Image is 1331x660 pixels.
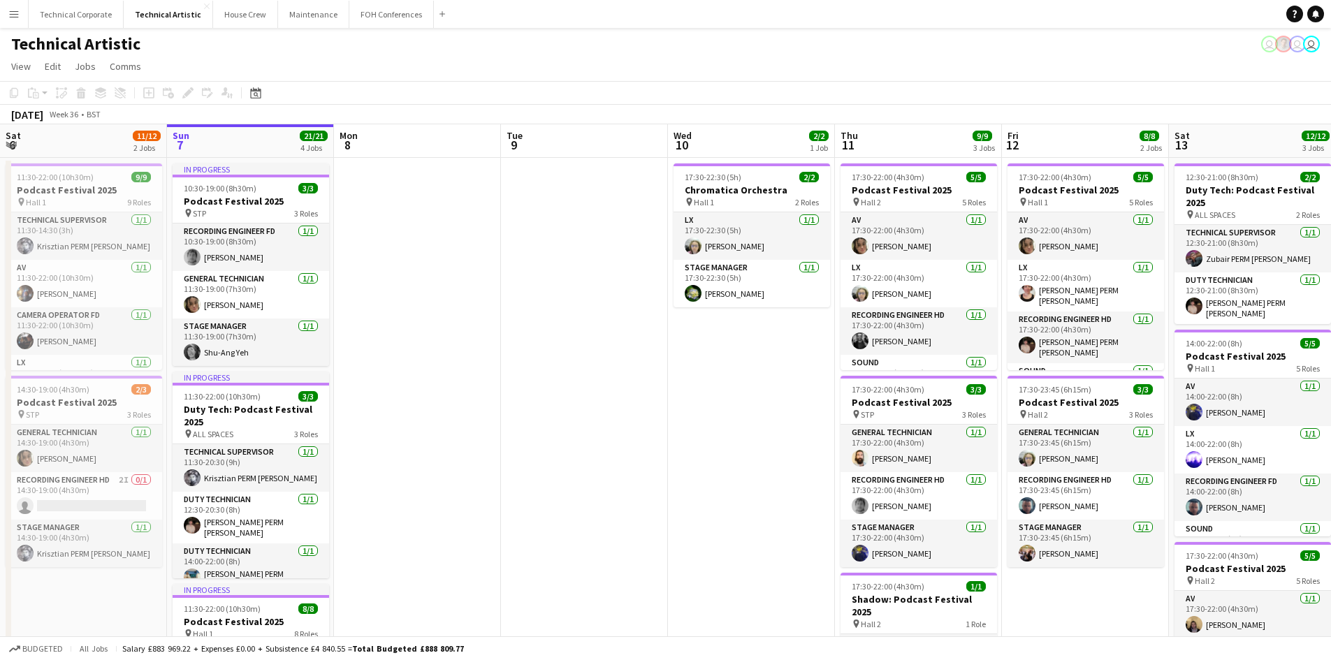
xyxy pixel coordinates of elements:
[69,57,101,75] a: Jobs
[1008,163,1164,370] app-job-card: 17:30-22:00 (4h30m)5/5Podcast Festival 2025 Hall 15 RolesAV1/117:30-22:00 (4h30m)[PERSON_NAME]LX1...
[1275,36,1292,52] app-user-avatar: Tom PERM Jeyes
[45,60,61,73] span: Edit
[973,131,992,141] span: 9/9
[1300,338,1320,349] span: 5/5
[1028,197,1048,207] span: Hall 1
[131,172,151,182] span: 9/9
[193,629,213,639] span: Hall 1
[507,129,523,142] span: Tue
[861,619,881,629] span: Hall 2
[962,409,986,420] span: 3 Roles
[1008,520,1164,567] app-card-role: Stage Manager1/117:30-23:45 (6h15m)[PERSON_NAME]
[674,163,830,307] app-job-card: 17:30-22:30 (5h)2/2Chromatica Orchestra Hall 12 RolesLX1/117:30-22:30 (5h)[PERSON_NAME]Stage Mana...
[173,195,329,207] h3: Podcast Festival 2025
[337,137,358,153] span: 8
[17,172,94,182] span: 11:30-22:00 (10h30m)
[6,425,162,472] app-card-role: General Technician1/114:30-19:00 (4h30m)[PERSON_NAME]
[294,429,318,439] span: 3 Roles
[1019,172,1091,182] span: 17:30-22:00 (4h30m)
[6,520,162,567] app-card-role: Stage Manager1/114:30-19:00 (4h30m)Krisztian PERM [PERSON_NAME]
[6,212,162,260] app-card-role: Technical Supervisor1/111:30-14:30 (3h)Krisztian PERM [PERSON_NAME]
[1174,129,1190,142] span: Sat
[173,318,329,366] app-card-role: Stage Manager1/111:30-19:00 (7h30m)Shu-Ang Yeh
[1195,363,1215,374] span: Hall 1
[6,355,162,402] app-card-role: LX1/111:30-22:00 (10h30m)
[861,409,874,420] span: STP
[841,307,997,355] app-card-role: Recording Engineer HD1/117:30-22:00 (4h30m)[PERSON_NAME]
[1008,212,1164,260] app-card-role: AV1/117:30-22:00 (4h30m)[PERSON_NAME]
[11,60,31,73] span: View
[6,184,162,196] h3: Podcast Festival 2025
[1174,330,1331,536] app-job-card: 14:00-22:00 (8h)5/5Podcast Festival 2025 Hall 15 RolesAV1/114:00-22:00 (8h)[PERSON_NAME]LX1/114:0...
[300,131,328,141] span: 21/21
[966,619,986,629] span: 1 Role
[6,396,162,409] h3: Podcast Festival 2025
[26,197,46,207] span: Hall 1
[841,129,858,142] span: Thu
[1174,474,1331,521] app-card-role: Recording Engineer FD1/114:00-22:00 (8h)[PERSON_NAME]
[838,137,858,153] span: 11
[1005,137,1019,153] span: 12
[1302,142,1329,153] div: 3 Jobs
[1289,36,1306,52] app-user-avatar: Liveforce Admin
[110,60,141,73] span: Comms
[841,260,997,307] app-card-role: LX1/117:30-22:00 (4h30m)[PERSON_NAME]
[11,108,43,122] div: [DATE]
[1028,409,1048,420] span: Hall 2
[6,163,162,370] app-job-card: 11:30-22:00 (10h30m)9/9Podcast Festival 2025 Hall 19 RolesTechnical Supervisor1/111:30-14:30 (3h)...
[674,260,830,307] app-card-role: Stage Manager1/117:30-22:30 (5h)[PERSON_NAME]
[6,307,162,355] app-card-role: Camera Operator FD1/111:30-22:00 (10h30m)[PERSON_NAME]
[1019,384,1091,395] span: 17:30-23:45 (6h15m)
[966,384,986,395] span: 3/3
[173,492,329,543] app-card-role: Duty Technician1/112:30-20:30 (8h)[PERSON_NAME] PERM [PERSON_NAME]
[3,137,21,153] span: 6
[1008,129,1019,142] span: Fri
[504,137,523,153] span: 9
[810,142,828,153] div: 1 Job
[184,391,261,402] span: 11:30-22:00 (10h30m)
[1174,591,1331,638] app-card-role: AV1/117:30-22:00 (4h30m)[PERSON_NAME]
[1174,562,1331,575] h3: Podcast Festival 2025
[133,142,160,153] div: 2 Jobs
[39,57,66,75] a: Edit
[46,109,81,119] span: Week 36
[300,142,327,153] div: 4 Jobs
[841,355,997,402] app-card-role: Sound1/117:30-22:00 (4h30m)
[22,644,63,654] span: Budgeted
[852,581,924,592] span: 17:30-22:00 (4h30m)
[173,163,329,366] div: In progress10:30-19:00 (8h30m)3/3Podcast Festival 2025 STP3 RolesRecording Engineer FD1/110:30-19...
[674,212,830,260] app-card-role: LX1/117:30-22:30 (5h)[PERSON_NAME]
[1302,131,1330,141] span: 12/12
[1129,197,1153,207] span: 5 Roles
[1174,184,1331,209] h3: Duty Tech: Podcast Festival 2025
[674,129,692,142] span: Wed
[1296,575,1320,586] span: 5 Roles
[671,137,692,153] span: 10
[173,372,329,578] app-job-card: In progress11:30-22:00 (10h30m)3/3Duty Tech: Podcast Festival 2025 ALL SPACES3 RolesTechnical Sup...
[1140,142,1162,153] div: 2 Jobs
[674,184,830,196] h3: Chromatica Orchestra
[173,584,329,595] div: In progress
[77,643,110,654] span: All jobs
[841,396,997,409] h3: Podcast Festival 2025
[841,376,997,567] div: 17:30-22:00 (4h30m)3/3Podcast Festival 2025 STP3 RolesGeneral Technician1/117:30-22:00 (4h30m)[PE...
[1008,376,1164,567] app-job-card: 17:30-23:45 (6h15m)3/3Podcast Festival 2025 Hall 23 RolesGeneral Technician1/117:30-23:45 (6h15m)...
[75,60,96,73] span: Jobs
[11,34,140,54] h1: Technical Artistic
[127,197,151,207] span: 9 Roles
[298,183,318,193] span: 3/3
[1133,172,1153,182] span: 5/5
[127,409,151,420] span: 3 Roles
[1008,311,1164,363] app-card-role: Recording Engineer HD1/117:30-22:00 (4h30m)[PERSON_NAME] PERM [PERSON_NAME]
[966,581,986,592] span: 1/1
[173,129,189,142] span: Sun
[122,643,464,654] div: Salary £883 969.22 + Expenses £0.00 + Subsistence £4 840.55 =
[173,444,329,492] app-card-role: Technical Supervisor1/111:30-20:30 (9h)Krisztian PERM [PERSON_NAME]
[841,425,997,472] app-card-role: General Technician1/117:30-22:00 (4h30m)[PERSON_NAME]
[1172,137,1190,153] span: 13
[173,163,329,175] div: In progress
[213,1,278,28] button: House Crew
